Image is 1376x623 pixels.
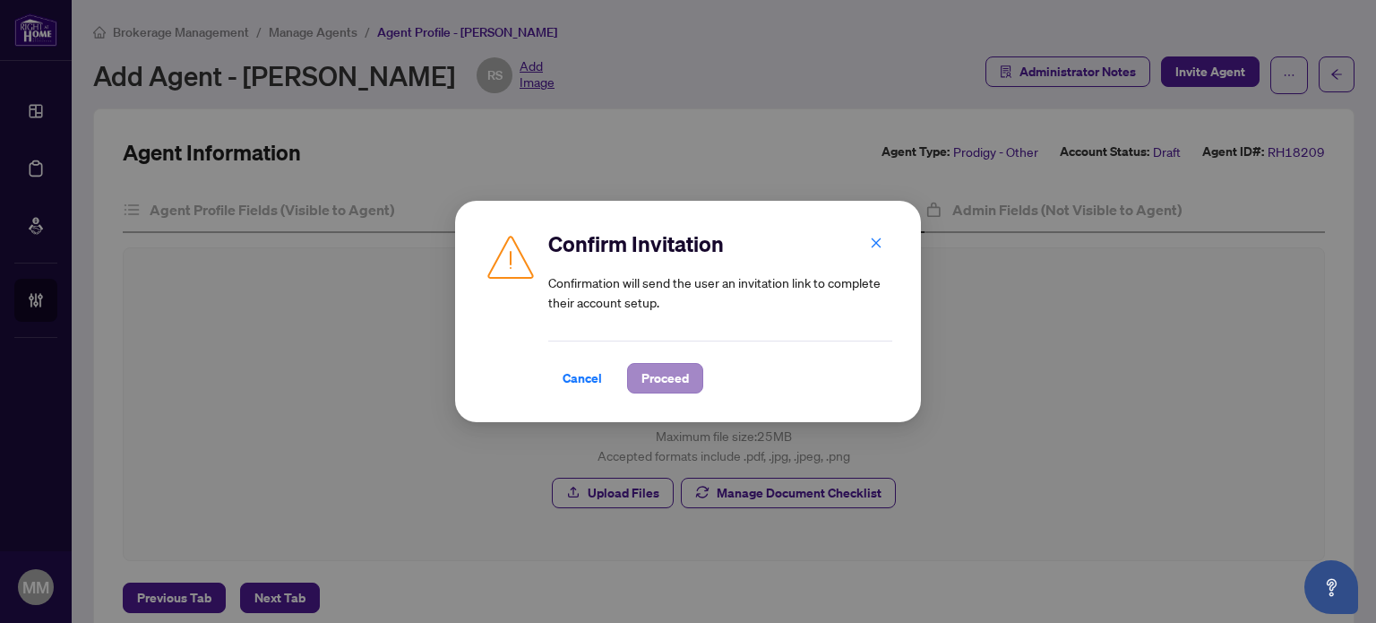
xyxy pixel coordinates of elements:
[484,229,537,283] img: Caution Icon
[548,273,892,312] article: Confirmation will send the user an invitation link to complete their account setup.
[1304,560,1358,614] button: Open asap
[548,229,892,258] h2: Confirm Invitation
[627,363,703,394] button: Proceed
[641,364,689,393] span: Proceed
[563,364,602,393] span: Cancel
[548,363,616,394] button: Cancel
[870,237,882,249] span: close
